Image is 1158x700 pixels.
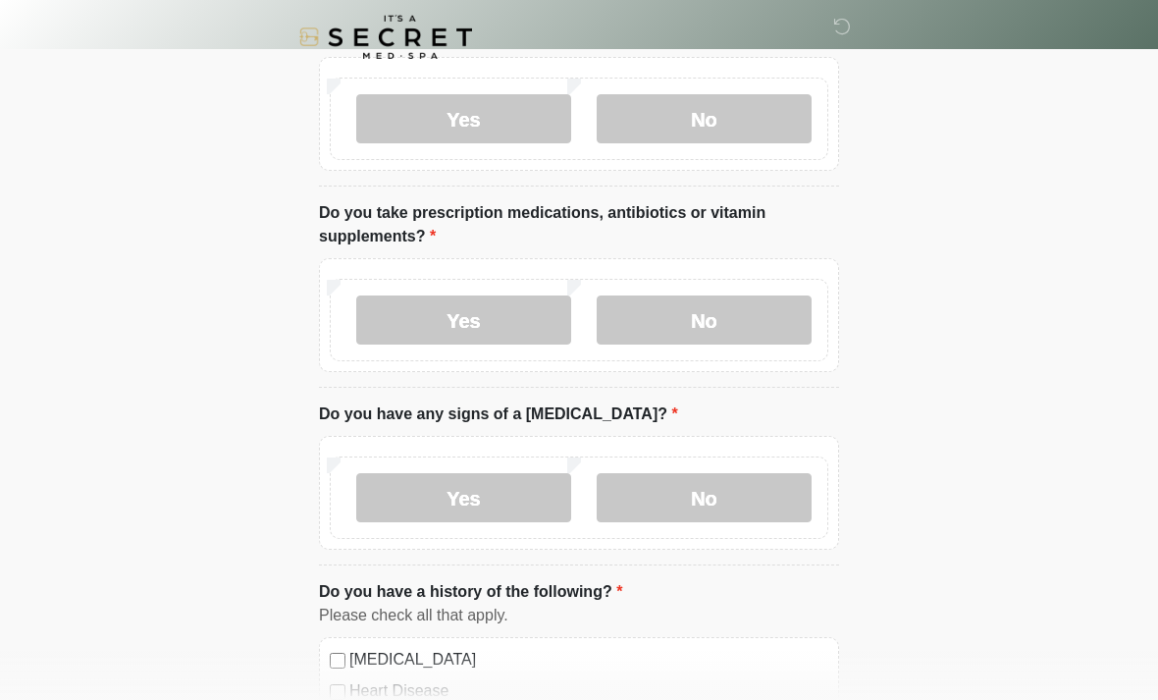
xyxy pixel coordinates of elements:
img: It's A Secret Med Spa Logo [299,15,472,59]
label: Do you have any signs of a [MEDICAL_DATA]? [319,403,678,426]
label: Yes [356,473,571,522]
label: No [597,94,812,143]
label: Do you take prescription medications, antibiotics or vitamin supplements? [319,201,839,248]
label: Yes [356,94,571,143]
label: Do you have a history of the following? [319,580,622,604]
label: No [597,296,812,345]
div: Please check all that apply. [319,604,839,627]
label: Yes [356,296,571,345]
input: [MEDICAL_DATA] [330,653,345,669]
label: [MEDICAL_DATA] [349,648,828,672]
input: Heart Disease [330,684,345,700]
label: No [597,473,812,522]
